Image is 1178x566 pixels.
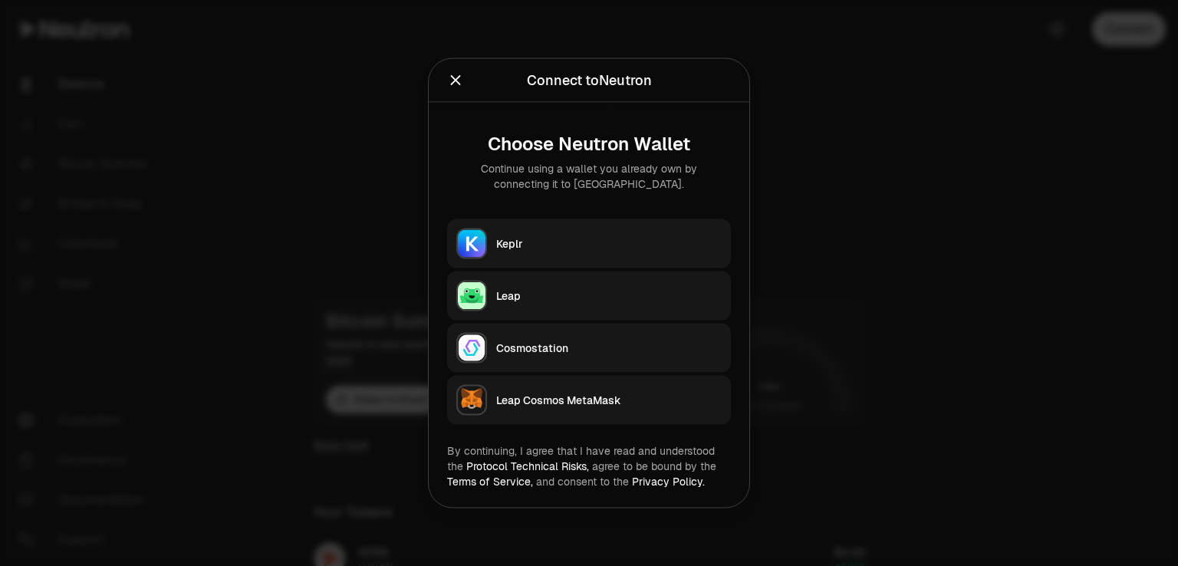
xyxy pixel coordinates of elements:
[527,70,652,91] div: Connect to Neutron
[459,133,719,155] div: Choose Neutron Wallet
[496,236,722,252] div: Keplr
[458,387,485,414] img: Leap Cosmos MetaMask
[496,393,722,408] div: Leap Cosmos MetaMask
[496,341,722,356] div: Cosmostation
[458,334,485,362] img: Cosmostation
[447,324,731,373] button: CosmostationCosmostation
[447,376,731,425] button: Leap Cosmos MetaMaskLeap Cosmos MetaMask
[466,459,589,473] a: Protocol Technical Risks,
[458,230,485,258] img: Keplr
[447,475,533,489] a: Terms of Service,
[496,288,722,304] div: Leap
[447,443,731,489] div: By continuing, I agree that I have read and understood the agree to be bound by the and consent t...
[447,219,731,268] button: KeplrKeplr
[447,70,464,91] button: Close
[459,161,719,192] div: Continue using a wallet you already own by connecting it to [GEOGRAPHIC_DATA].
[458,282,485,310] img: Leap
[447,271,731,321] button: LeapLeap
[632,475,705,489] a: Privacy Policy.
